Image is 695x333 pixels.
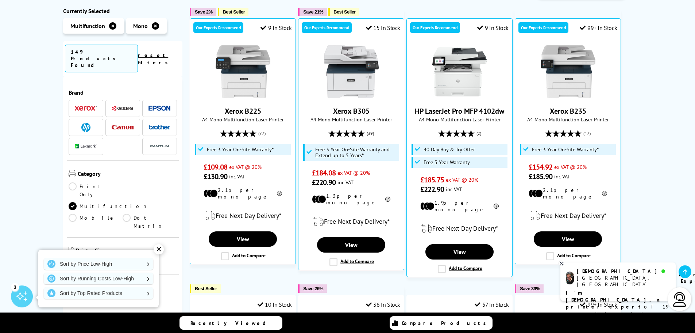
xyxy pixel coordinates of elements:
[69,202,148,210] a: Multifunction
[44,287,153,299] a: Sort by Top Rated Products
[44,273,153,284] a: Sort by Running Costs Low-High
[366,24,400,31] div: 15 In Stock
[367,126,374,140] span: (39)
[328,8,359,16] button: Best Seller
[432,44,487,99] img: HP LaserJet Pro MFP 4102dw
[229,163,262,170] span: ex VAT @ 20%
[317,237,385,253] a: View
[410,22,460,33] div: Our Experts Recommend
[366,301,400,308] div: 36 In Stock
[546,252,591,260] label: Add to Compare
[216,44,270,99] img: Xerox B225
[518,22,568,33] div: Our Experts Recommend
[148,104,170,113] a: Epson
[154,244,164,254] div: ✕
[148,125,170,130] img: Brother
[194,116,292,123] span: A4 Mono Multifunction Laser Printer
[312,193,390,206] li: 1.3p per mono page
[420,200,499,213] li: 1.9p per mono page
[541,93,595,101] a: Xerox B235
[529,162,552,172] span: £154.92
[446,176,478,183] span: ex VAT @ 20%
[298,284,327,293] button: Save 26%
[312,178,336,187] span: £220.90
[541,44,595,99] img: Xerox B235
[333,9,356,15] span: Best Seller
[520,286,540,291] span: Save 39%
[225,106,261,116] a: Xerox B225
[195,286,217,291] span: Best Seller
[75,142,97,151] a: Lexmark
[425,244,493,260] a: View
[303,9,323,15] span: Save 21%
[566,290,662,310] b: I'm [DEMOGRAPHIC_DATA], a printer expert
[112,104,134,113] a: Kyocera
[303,286,323,291] span: Save 26%
[402,320,490,326] span: Compare Products
[148,123,170,132] a: Brother
[580,24,617,31] div: 99+ In Stock
[69,182,123,198] a: Print Only
[229,173,245,180] span: inc VAT
[302,22,352,33] div: Our Experts Recommend
[424,147,475,152] span: 40 Day Buy & Try Offer
[190,8,216,16] button: Save 2%
[337,169,370,176] span: ex VAT @ 20%
[148,106,170,111] img: Epson
[302,211,400,232] div: modal_delivery
[75,144,97,149] img: Lexmark
[69,89,177,96] span: Brand
[577,268,670,275] div: [DEMOGRAPHIC_DATA]
[529,187,607,200] li: 2.1p per mono page
[519,116,617,123] span: A4 Mono Multifunction Laser Printer
[204,162,227,172] span: £109.08
[532,147,599,152] span: Free 3 Year On-Site Warranty*
[554,163,587,170] span: ex VAT @ 20%
[75,123,97,132] a: HP
[566,290,670,331] p: of 19 years! I can help you choose the right product
[190,320,273,326] span: Recently Viewed
[44,258,153,270] a: Sort by Price Low-High
[324,93,379,101] a: Xerox B305
[75,104,97,113] a: Xerox
[216,93,270,101] a: Xerox B225
[223,9,245,15] span: Best Seller
[515,284,544,293] button: Save 39%
[324,44,379,99] img: Xerox B305
[138,52,172,66] a: reset filters
[190,284,221,293] button: Best Seller
[69,214,123,230] a: Mobile
[529,172,552,181] span: £185.90
[420,185,444,194] span: £222.90
[81,123,90,132] img: HP
[260,24,292,31] div: 9 In Stock
[333,106,370,116] a: Xerox B305
[410,218,509,239] div: modal_delivery
[550,106,586,116] a: Xerox B235
[70,22,105,30] span: Multifunction
[390,316,493,330] a: Compare Products
[415,106,504,116] a: HP LaserJet Pro MFP 4102dw
[420,175,444,185] span: £185.75
[194,205,292,226] div: modal_delivery
[75,106,97,111] img: Xerox
[476,126,481,140] span: (2)
[258,301,292,308] div: 10 In Stock
[195,9,212,15] span: Save 2%
[477,24,509,31] div: 9 In Stock
[672,292,687,307] img: user-headset-light.svg
[11,283,19,291] div: 3
[123,214,177,230] a: Dot Matrix
[112,106,134,111] img: Kyocera
[312,168,336,178] span: £184.08
[148,142,170,151] img: Pantum
[475,301,509,308] div: 57 In Stock
[207,147,274,152] span: Free 3 Year On-Site Warranty*
[63,7,183,15] div: Currently Selected
[218,8,249,16] button: Best Seller
[221,252,266,260] label: Add to Compare
[112,125,134,130] img: Canon
[432,93,487,101] a: HP LaserJet Pro MFP 4102dw
[204,187,282,200] li: 2.1p per mono page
